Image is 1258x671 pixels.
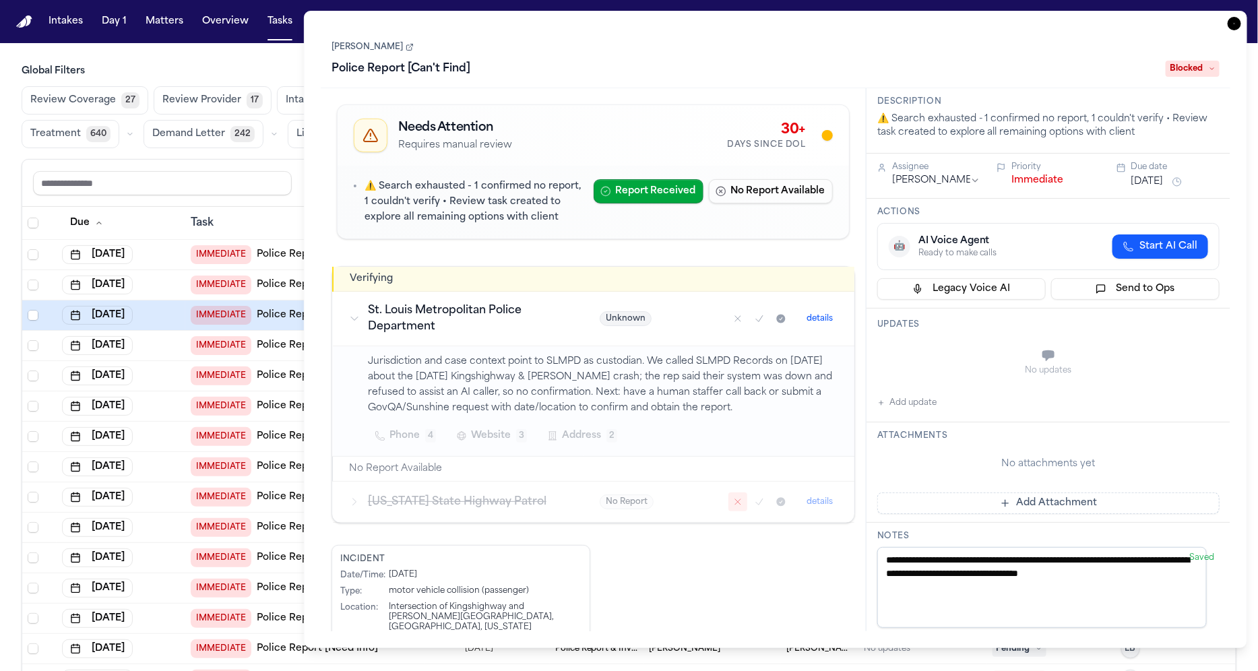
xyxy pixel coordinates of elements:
div: Days Since DOL [727,139,805,150]
div: Date/Time : [340,570,383,581]
img: Finch Logo [16,15,32,28]
span: 242 [230,126,255,142]
button: The Flock [352,9,410,34]
div: 30+ [727,121,805,139]
div: No attachments yet [877,457,1220,471]
button: Send to Ops [1051,278,1220,300]
span: Demand Letter [152,127,225,141]
button: Add Attachment [877,492,1220,514]
span: Treatment [30,127,81,141]
button: Day 1 [96,9,132,34]
h3: St. Louis Metropolitan Police Department [368,302,567,335]
h2: No Report Available [349,462,442,476]
div: Due date [1131,162,1220,172]
button: Start AI Call [1112,234,1208,259]
div: AI Voice Agent [918,234,997,248]
button: Mark as no report [728,309,747,328]
span: Blocked [1166,61,1220,77]
button: Mark as received [772,492,790,511]
div: Ready to make calls [918,248,997,259]
span: 640 [86,126,111,142]
button: Mark as received [772,309,790,328]
h2: Verifying [350,272,393,286]
button: Matters [140,9,189,34]
a: Home [16,15,32,28]
button: Intake1000 [277,86,357,115]
h3: Attachments [877,430,1220,441]
button: Address2 [540,424,625,448]
span: Review Provider [162,94,241,107]
span: 27 [121,92,139,108]
div: Assignee [892,162,980,172]
h3: Notes [877,531,1220,542]
h2: Needs Attention [398,119,512,137]
button: Snooze task [1169,174,1185,190]
p: ⚠️ Search exhausted - 1 confirmed no report, 1 couldn't verify • Review task created to explore a... [365,179,583,225]
button: Review Provider17 [154,86,272,115]
h3: Description [877,96,1220,107]
div: [DATE] [389,570,417,581]
button: Treatment640 [22,120,119,148]
button: Legacy Voice AI [877,278,1046,300]
span: 🤖 [893,240,905,253]
span: Review Coverage [30,94,116,107]
button: Report Received [594,179,703,203]
h3: Global Filters [22,65,1236,78]
button: details [801,494,838,510]
button: Demand Letter242 [144,120,263,148]
button: Liens296 [288,120,360,148]
button: Overview [197,9,254,34]
span: Intake [286,94,315,107]
div: No updates [877,365,1220,376]
div: Type : [340,586,383,597]
div: Priority [1011,162,1100,172]
p: Requires manual review [398,139,512,152]
a: [PERSON_NAME] [332,42,414,53]
span: Start AI Call [1139,240,1197,253]
h3: [US_STATE] State Highway Patrol [368,494,567,510]
p: Jurisdiction and case context point to SLMPD as custodian. We called SLMPD Records on [DATE] abou... [368,354,838,416]
p: ⚠️ Search exhausted - 1 confirmed no report, 1 couldn't verify • Review task created to explore a... [877,113,1220,139]
button: [DATE] [1131,175,1164,189]
h3: Actions [877,207,1220,218]
div: motor vehicle collision (passenger) [389,586,529,597]
h1: Police Report [Can't Find] [326,58,476,79]
button: details [801,311,838,327]
button: No Report Available [709,179,833,203]
div: Intersection of Kingshighway and [PERSON_NAME][GEOGRAPHIC_DATA], [GEOGRAPHIC_DATA], [US_STATE] [389,602,581,633]
button: Firms [306,9,344,34]
button: Website3 [449,424,535,448]
button: Phone4 [368,424,444,448]
h3: Updates [877,319,1220,330]
button: Tasks [262,9,298,34]
button: Mark as confirmed [750,309,769,328]
button: Mark as no report [728,492,747,511]
button: Add update [877,395,937,411]
span: 17 [247,92,263,108]
button: Intakes [43,9,88,34]
div: Incident [340,554,581,565]
span: No Report [600,494,654,509]
button: Mark as confirmed [750,492,769,511]
span: Saved [1189,554,1214,562]
div: Location : [340,602,383,633]
span: Unknown [600,311,652,326]
button: Immediate [1011,174,1063,187]
span: Liens [296,127,321,141]
button: Review Coverage27 [22,86,148,115]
